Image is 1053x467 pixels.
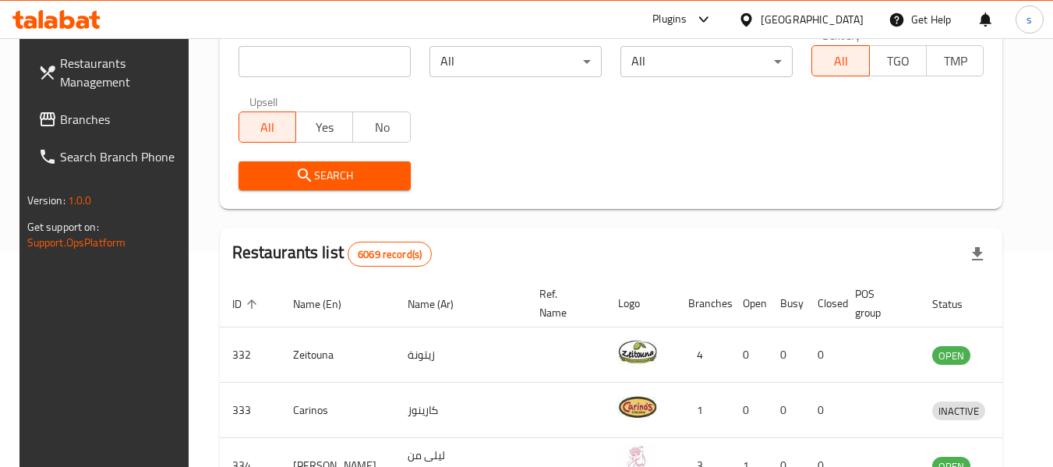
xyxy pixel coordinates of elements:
th: Busy [768,280,805,327]
td: 333 [220,383,281,438]
td: 0 [730,327,768,383]
span: Branches [60,110,183,129]
button: TGO [869,45,927,76]
a: Support.OpsPlatform [27,232,126,253]
span: No [359,116,404,139]
td: 0 [730,383,768,438]
button: All [239,111,296,143]
span: Version: [27,190,65,211]
span: POS group [855,285,901,322]
span: Search [251,166,398,186]
div: [GEOGRAPHIC_DATA] [761,11,864,28]
div: Plugins [652,10,687,29]
span: 1.0.0 [68,190,92,211]
img: Zeitouna [618,332,657,371]
th: Open [730,280,768,327]
span: Yes [302,116,347,139]
h2: Restaurants list [232,241,433,267]
span: 6069 record(s) [348,247,431,262]
button: Search [239,161,411,190]
a: Restaurants Management [26,44,196,101]
td: 1 [676,383,730,438]
th: Logo [606,280,676,327]
th: Closed [805,280,843,327]
td: كارينوز [395,383,527,438]
span: Restaurants Management [60,54,183,91]
button: No [352,111,410,143]
div: INACTIVE [932,402,985,420]
td: 0 [768,327,805,383]
div: Export file [959,235,996,273]
td: Zeitouna [281,327,395,383]
span: INACTIVE [932,402,985,420]
span: Get support on: [27,217,99,237]
a: Search Branch Phone [26,138,196,175]
span: Name (Ar) [408,295,474,313]
button: Yes [295,111,353,143]
span: TMP [933,50,977,73]
td: 4 [676,327,730,383]
span: All [818,50,863,73]
label: Upsell [249,96,278,107]
img: Carinos [618,387,657,426]
div: All [429,46,602,77]
td: زيتونة [395,327,527,383]
span: Name (En) [293,295,362,313]
td: 0 [805,383,843,438]
input: Search for restaurant name or ID.. [239,46,411,77]
span: TGO [876,50,920,73]
button: TMP [926,45,984,76]
label: Delivery [822,30,861,41]
a: Branches [26,101,196,138]
span: All [246,116,290,139]
span: ID [232,295,262,313]
span: Search Branch Phone [60,147,183,166]
button: All [811,45,869,76]
th: Branches [676,280,730,327]
span: OPEN [932,347,970,365]
span: Ref. Name [539,285,587,322]
span: s [1026,11,1032,28]
span: Status [932,295,983,313]
td: 332 [220,327,281,383]
div: OPEN [932,346,970,365]
td: 0 [805,327,843,383]
div: Total records count [348,242,432,267]
td: Carinos [281,383,395,438]
div: All [620,46,793,77]
td: 0 [768,383,805,438]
